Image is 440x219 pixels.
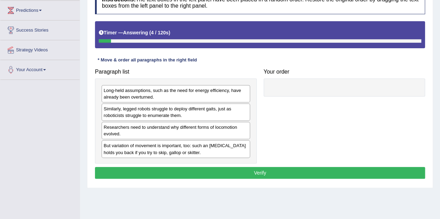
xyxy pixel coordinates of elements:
a: Strategy Videos [0,40,80,58]
div: * Move & order all paragraphs in the right field [95,57,200,64]
button: Verify [95,167,425,179]
b: ( [149,30,151,35]
div: Long-held assumptions, such as the need for energy efficiency, have already been overturned. [102,85,250,102]
b: Answering [123,30,148,35]
div: Researchers need to understand why different forms of locomotion evolved. [102,122,250,139]
b: ) [169,30,170,35]
a: Your Account [0,60,80,77]
a: Predictions [0,1,80,18]
h4: Your order [264,69,425,75]
div: Similarly, legged robots struggle to deploy different gaits, just as roboticists struggle to enum... [102,103,250,121]
h5: Timer — [99,30,170,35]
h4: Paragraph list [95,69,257,75]
div: But variation of movement is important, too: such an [MEDICAL_DATA] holds you back if you try to ... [102,140,250,158]
b: 4 / 120s [151,30,169,35]
a: Success Stories [0,20,80,38]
